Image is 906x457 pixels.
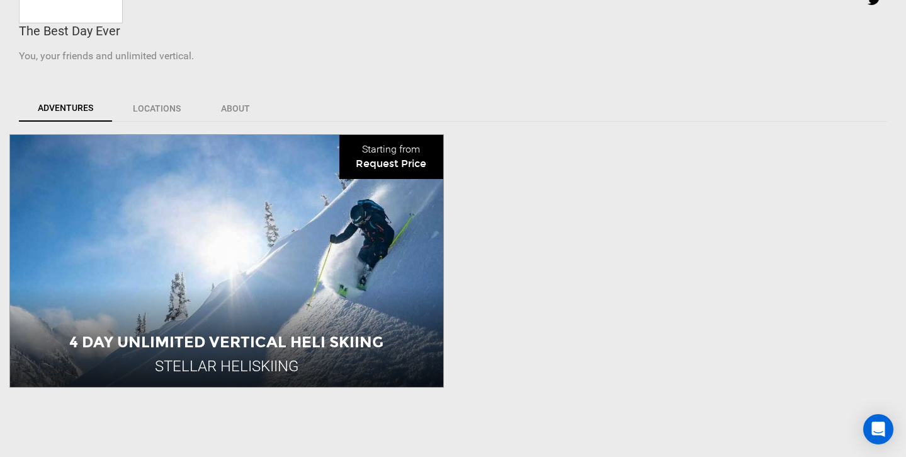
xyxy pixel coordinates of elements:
[113,95,200,122] a: Locations
[19,95,112,122] a: Adventures
[201,95,269,122] a: About
[863,414,893,444] div: Open Intercom Messenger
[19,49,887,64] p: You, your friends and unlimited vertical.
[19,22,887,40] div: The Best Day Ever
